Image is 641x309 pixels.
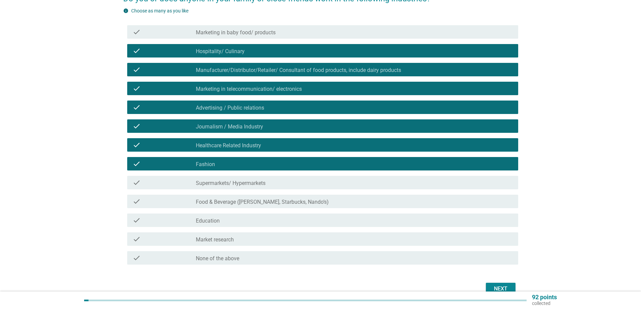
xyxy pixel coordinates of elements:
i: check [133,28,141,36]
label: Healthcare Related Industry [196,142,261,149]
label: Marketing in baby food/ products [196,29,276,36]
label: None of the above [196,255,239,262]
i: check [133,254,141,262]
label: Manufacturer/Distributor/Retailer/ Consultant of food products, include dairy products [196,67,401,74]
label: Supermarkets/ Hypermarkets [196,180,265,187]
label: Fashion [196,161,215,168]
i: check [133,84,141,92]
label: Hospitality/ Culinary [196,48,245,55]
i: check [133,235,141,243]
div: Next [491,285,510,293]
i: check [133,179,141,187]
label: Advertising / Public relations [196,105,264,111]
i: check [133,122,141,130]
i: check [133,216,141,224]
i: check [133,160,141,168]
i: info [123,8,129,13]
i: check [133,47,141,55]
p: collected [532,300,557,306]
label: Journalism / Media Industry [196,123,263,130]
label: Food & Beverage ([PERSON_NAME], Starbucks, Nando’s) [196,199,329,205]
i: check [133,141,141,149]
i: check [133,197,141,205]
i: check [133,66,141,74]
label: Education [196,218,220,224]
label: Market research [196,236,234,243]
label: Marketing in telecommunication/ electronics [196,86,302,92]
button: Next [486,283,515,295]
i: check [133,103,141,111]
label: Choose as many as you like [131,8,188,13]
p: 92 points [532,294,557,300]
